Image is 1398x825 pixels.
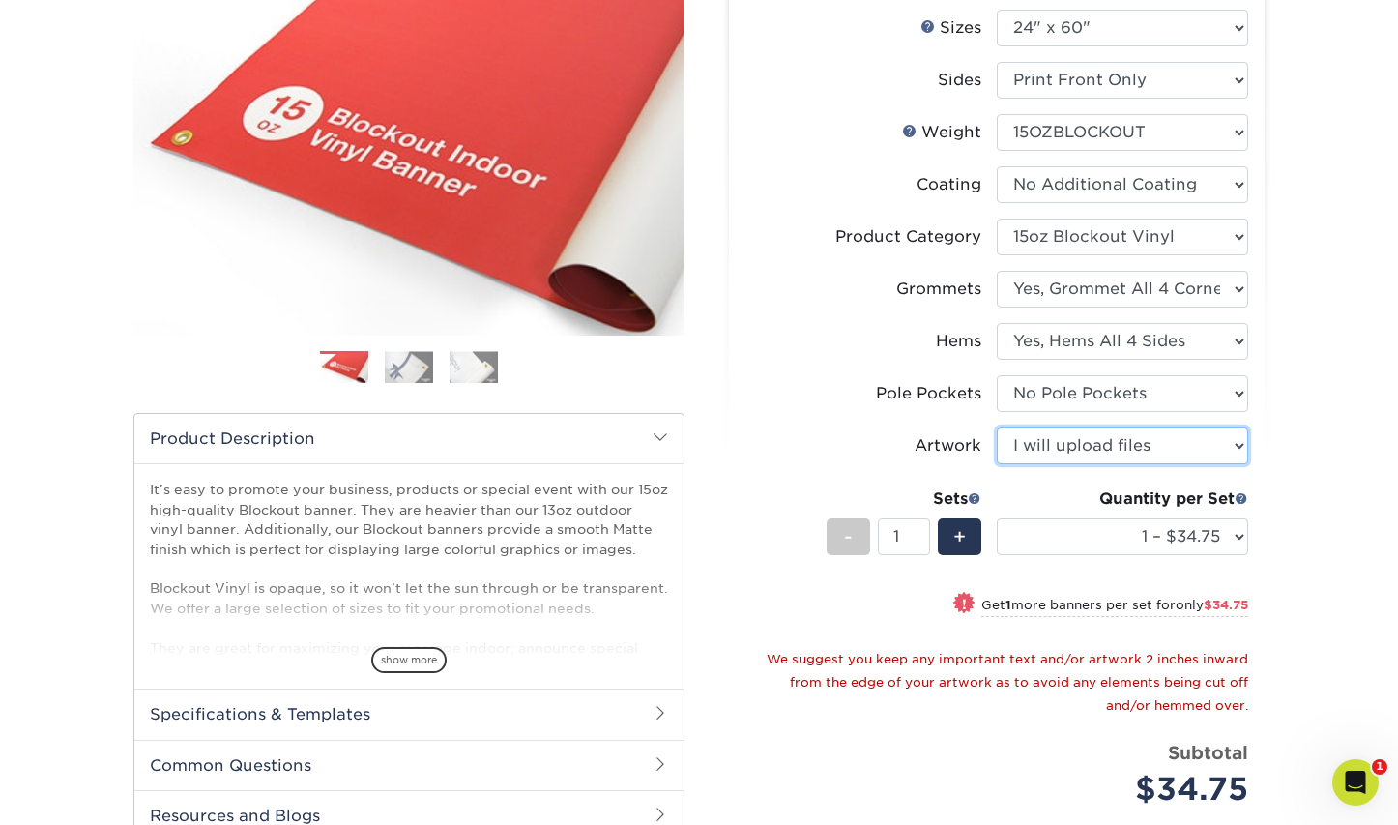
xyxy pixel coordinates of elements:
div: Sizes [920,16,981,40]
span: $34.75 [1204,598,1248,612]
img: Banners 01 [320,352,368,386]
div: Quantity per Set [997,487,1248,511]
div: Pole Pockets [876,382,981,405]
h2: Common Questions [134,740,684,790]
small: Get more banners per set for [981,598,1248,617]
span: + [953,522,966,551]
div: Hems [936,330,981,353]
small: We suggest you keep any important text and/or artwork 2 inches inward from the edge of your artwo... [767,652,1248,713]
img: Banners 02 [385,351,433,383]
h2: Product Description [134,414,684,463]
div: $34.75 [1011,766,1248,812]
div: Weight [902,121,981,144]
strong: Subtotal [1168,742,1248,763]
iframe: Intercom live chat [1332,759,1379,806]
img: Banners 03 [450,351,498,383]
span: ! [962,594,967,614]
strong: 1 [1005,598,1011,612]
div: Sets [827,487,981,511]
div: Grommets [896,278,981,301]
span: 1 [1372,759,1387,775]
span: show more [371,647,447,673]
h2: Specifications & Templates [134,689,684,739]
div: Sides [938,69,981,92]
div: Coating [917,173,981,196]
span: only [1176,598,1248,612]
div: Product Category [835,225,981,249]
span: - [844,522,853,551]
div: Artwork [915,434,981,457]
